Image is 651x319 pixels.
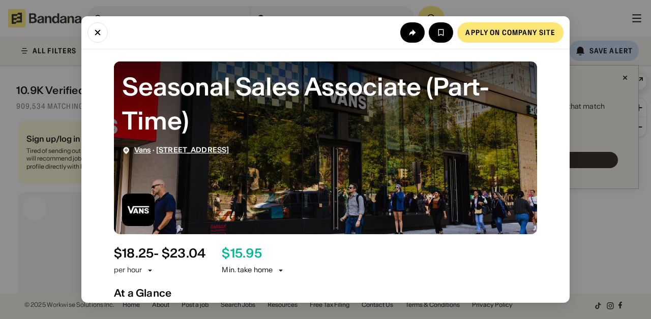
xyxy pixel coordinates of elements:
[134,145,151,154] a: Vans
[122,194,155,226] img: Vans logo
[222,265,285,275] div: Min. take home
[114,287,537,299] div: At a Glance
[122,70,529,138] div: Seasonal Sales Associate (Part-Time)
[222,246,261,261] div: $ 15.95
[114,246,205,261] div: $ 18.25 - $23.04
[87,22,108,43] button: Close
[465,29,555,36] div: Apply on company site
[156,145,229,154] a: [STREET_ADDRESS]
[114,265,142,275] div: per hour
[134,146,229,154] div: ·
